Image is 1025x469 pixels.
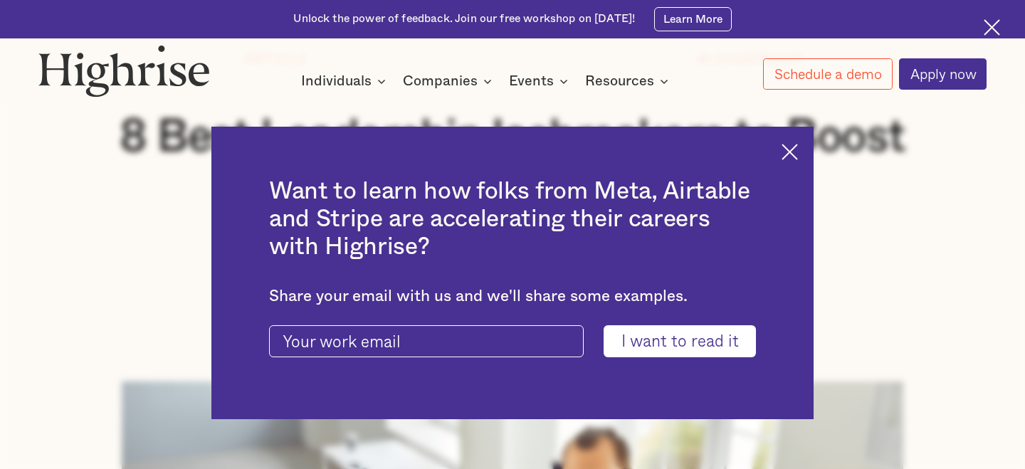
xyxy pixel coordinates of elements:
[269,178,756,261] h2: Want to learn how folks from Meta, Airtable and Stripe are accelerating their careers with Highrise?
[899,58,987,90] a: Apply now
[509,73,554,90] div: Events
[585,73,654,90] div: Resources
[269,287,756,306] div: Share your email with us and we'll share some examples.
[301,73,390,90] div: Individuals
[403,73,496,90] div: Companies
[269,325,756,357] form: current-ascender-blog-article-modal-form
[585,73,673,90] div: Resources
[763,58,892,90] a: Schedule a demo
[984,19,1000,36] img: Cross icon
[301,73,372,90] div: Individuals
[604,325,756,357] input: I want to read it
[38,45,210,97] img: Highrise logo
[782,144,798,160] img: Cross icon
[293,11,635,26] div: Unlock the power of feedback. Join our free workshop on [DATE]!
[509,73,572,90] div: Events
[654,7,731,32] a: Learn More
[269,325,584,357] input: Your work email
[403,73,478,90] div: Companies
